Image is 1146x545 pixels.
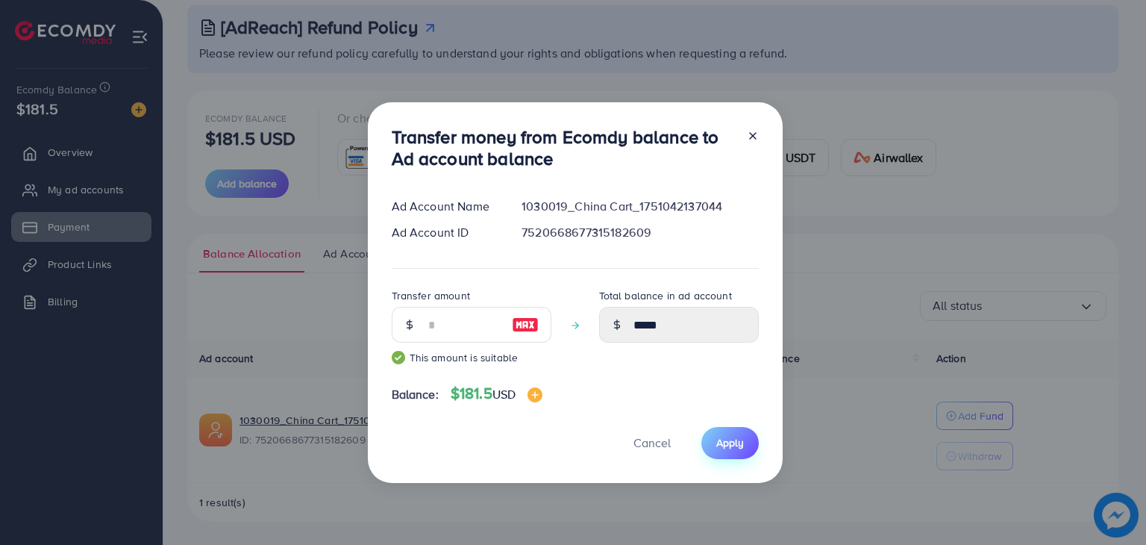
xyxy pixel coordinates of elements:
[510,198,770,215] div: 1030019_China Cart_1751042137044
[716,435,744,450] span: Apply
[512,316,539,334] img: image
[392,126,735,169] h3: Transfer money from Ecomdy balance to Ad account balance
[599,288,732,303] label: Total balance in ad account
[380,198,510,215] div: Ad Account Name
[392,288,470,303] label: Transfer amount
[701,427,759,459] button: Apply
[527,387,542,402] img: image
[380,224,510,241] div: Ad Account ID
[492,386,516,402] span: USD
[392,351,405,364] img: guide
[615,427,689,459] button: Cancel
[392,386,439,403] span: Balance:
[392,350,551,365] small: This amount is suitable
[633,435,671,451] span: Cancel
[451,384,542,403] h4: $181.5
[510,224,770,241] div: 7520668677315182609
